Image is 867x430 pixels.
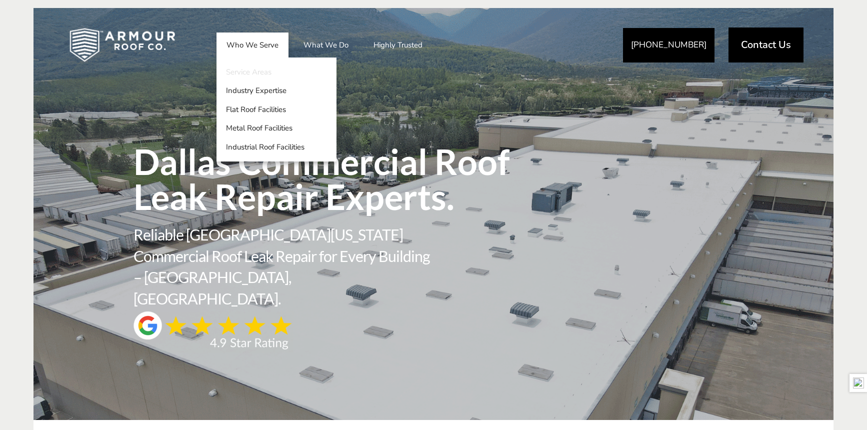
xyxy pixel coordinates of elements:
[216,81,336,100] a: Industry Expertise
[53,20,191,70] img: Industrial and Commercial Roofing Company | Armour Roof Co.
[741,40,791,50] span: Contact Us
[623,28,714,62] a: [PHONE_NUMBER]
[216,119,336,138] a: Metal Roof Facilities
[216,137,336,156] a: Industrial Roof Facilities
[216,32,288,57] a: Who We Serve
[133,144,578,214] span: Dallas Commercial Roof Leak Repair Experts.
[363,32,432,57] a: Highly Trusted
[216,100,336,119] a: Flat Roof Facilities
[216,62,336,81] a: Service Areas
[293,32,358,57] a: What We Do
[728,27,803,62] a: Contact Us
[133,224,430,309] span: Reliable [GEOGRAPHIC_DATA][US_STATE] Commercial Roof Leak Repair for Every Building – [GEOGRAPHIC...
